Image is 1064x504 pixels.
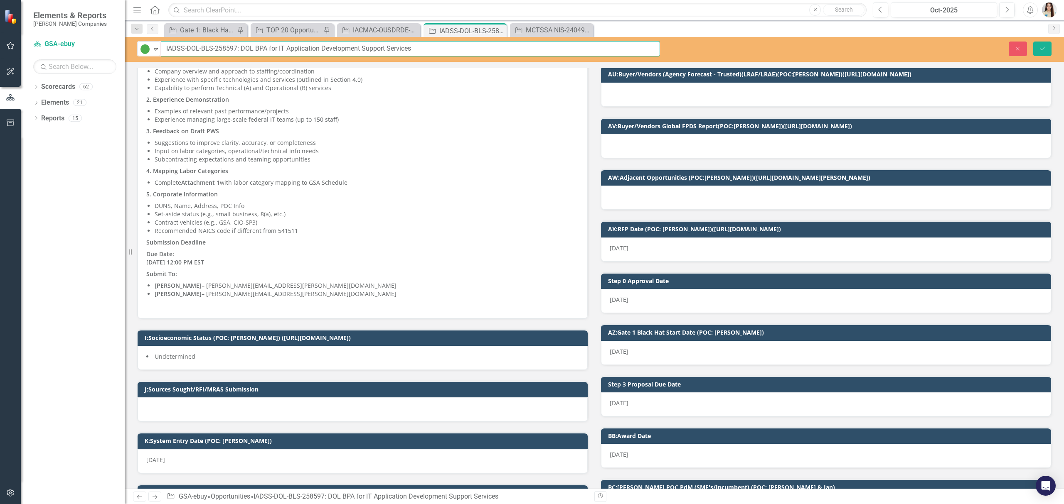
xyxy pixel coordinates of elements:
[146,127,219,135] strong: 3. Feedback on Draft PWS
[155,115,579,124] li: Experience managing large-scale federal IT teams (up to 150 staff)
[155,84,579,92] li: Capability to perform Technical (A) and Operational (B) services
[146,250,174,258] strong: Due Date:
[512,25,591,35] a: MCTSSA NIS-240491: MARINE CORPS TACTICAL SYSTEMS SUPPORT ACTIVITY NETWORK INFRASTRUCTURE SERVICES
[608,381,1047,387] h3: Step 3 Proposal Due Date
[1042,2,1057,17] img: Janieva Castro
[145,386,584,392] h3: J:Sources Sought/RFI/MRAS Submission
[894,5,994,15] div: Oct-2025
[33,39,116,49] a: GSA-ebuy
[439,26,505,36] div: IADSS-DOL-BLS-258597: DOL BPA for IT Application Development Support Services
[339,25,418,35] a: IACMAC-OUSDRDE-DEFENSE-224035: DTIC INFORMATION ANALYSIS CENTERS MULTIPLE AWARD CONTRACT (IAC MAC)
[69,115,82,122] div: 15
[146,167,228,175] strong: 4. Mapping Labor Categories
[155,179,579,187] li: Complete with labor category mapping to GSA Schedule
[155,281,579,290] li: – [PERSON_NAME][EMAIL_ADDRESS][PERSON_NAME][DOMAIN_NAME]
[179,492,207,500] a: GSA-ebuy
[1036,476,1056,496] div: Open Intercom Messenger
[146,456,165,464] span: [DATE]
[155,76,579,84] li: Experience with specific technologies and services (outlined in Section 4.0)
[610,399,628,407] span: [DATE]
[145,335,584,341] h3: I:Socioeconomic Status (POC: [PERSON_NAME]) ([URL][DOMAIN_NAME])
[146,258,204,266] strong: [DATE] 12:00 PM EST
[41,98,69,108] a: Elements
[610,296,628,303] span: [DATE]
[33,59,116,74] input: Search Below...
[79,83,93,91] div: 62
[253,25,321,35] a: TOP 20 Opportunities ([DATE] Process)
[41,114,64,123] a: Reports
[608,123,1047,129] h3: AV:Buyer/Vendors Global FPDS Report(POC:[PERSON_NAME])([URL][DOMAIN_NAME])
[608,226,1047,232] h3: AX:RFP Date (POC: [PERSON_NAME])([URL][DOMAIN_NAME])
[608,329,1047,335] h3: AZ:Gate 1 Black Hat Start Date (POC: [PERSON_NAME])
[211,492,250,500] a: Opportunities
[73,99,86,106] div: 21
[835,6,853,13] span: Search
[891,2,997,17] button: Oct-2025
[610,244,628,252] span: [DATE]
[168,3,867,17] input: Search ClearPoint...
[608,174,1047,181] h3: AW:Adjacent Opportunities (POC:[PERSON_NAME])([URL][DOMAIN_NAME][PERSON_NAME])
[155,107,579,115] li: Examples of relevant past performance/projects
[610,347,628,355] span: [DATE]
[155,139,579,147] li: Suggestions to improve clarity, accuracy, or completeness
[608,433,1047,439] h3: BB:Award Date
[140,44,150,54] img: Active
[4,9,19,24] img: ClearPoint Strategy
[146,238,206,246] strong: Submission Deadline
[155,227,579,235] li: Recommended NAICS code if different from 541511
[181,179,220,186] strong: Attachment 1
[266,25,321,35] div: TOP 20 Opportunities ([DATE] Process)
[610,450,628,458] span: [DATE]
[608,278,1047,284] h3: Step 0 Approval Date
[180,25,235,35] div: Gate 1: Black Hat Schedule Report
[146,270,177,278] strong: Submit To:
[155,67,579,76] li: Company overview and approach to staffing/coordination
[353,25,418,35] div: IACMAC-OUSDRDE-DEFENSE-224035: DTIC INFORMATION ANALYSIS CENTERS MULTIPLE AWARD CONTRACT (IAC MAC)
[33,20,107,27] small: [PERSON_NAME] Companies
[146,95,229,103] strong: 2. Experience Demonstration
[608,484,1047,490] h3: BC:[PERSON_NAME] POC PdM (SME's/Incumbent) (POC: [PERSON_NAME] & Jan)
[155,147,579,155] li: Input on labor categories, operational/technical info needs
[254,492,498,500] div: IADSS-DOL-BLS-258597: DOL BPA for IT Application Development Support Services
[155,290,202,298] strong: [PERSON_NAME]
[155,290,579,298] li: – [PERSON_NAME][EMAIL_ADDRESS][PERSON_NAME][DOMAIN_NAME]
[155,155,579,164] li: Subcontracting expectations and teaming opportunities
[166,25,235,35] a: Gate 1: Black Hat Schedule Report
[155,281,202,289] strong: [PERSON_NAME]
[155,202,579,210] li: DUNS, Name, Address, POC Info
[146,190,218,198] strong: 5. Corporate Information
[608,71,1047,77] h3: AU:Buyer/Vendors (Agency Forecast - Trusted)(LRAF/LRAE)(POC:[PERSON_NAME])([URL][DOMAIN_NAME])
[155,210,579,218] li: Set-aside status (e.g., small business, 8(a), etc.)
[145,438,584,444] h3: K:System Entry Date (POC: [PERSON_NAME])
[526,25,591,35] div: MCTSSA NIS-240491: MARINE CORPS TACTICAL SYSTEMS SUPPORT ACTIVITY NETWORK INFRASTRUCTURE SERVICES
[33,10,107,20] span: Elements & Reports
[823,4,864,16] button: Search
[41,82,75,92] a: Scorecards
[155,218,579,227] li: Contract vehicles (e.g., GSA, CIO-SP3)
[167,492,588,502] div: » »
[155,352,195,360] span: Undetermined
[161,41,660,56] input: This field is required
